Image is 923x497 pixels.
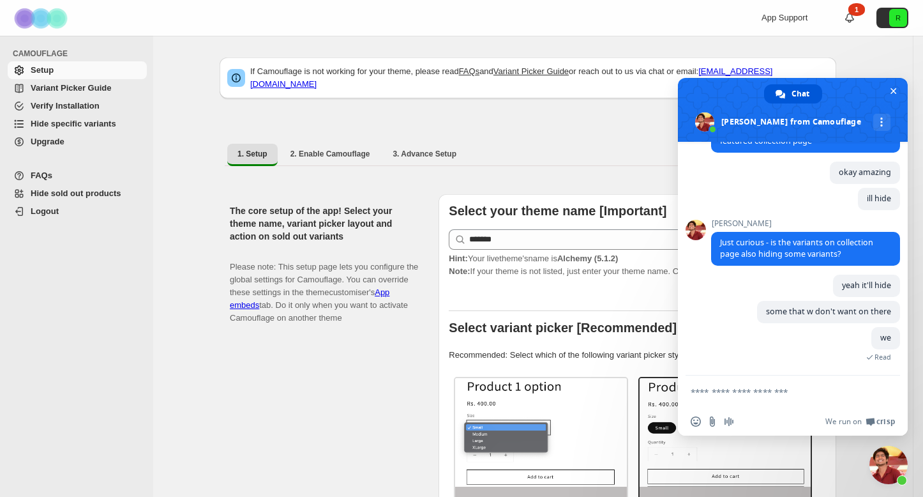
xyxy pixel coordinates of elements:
h2: The core setup of the app! Select your theme name, variant picker layout and action on sold out v... [230,204,418,243]
a: Setup [8,61,147,79]
a: Chat [764,84,822,103]
span: Variant Picker Guide [31,83,111,93]
p: If your theme is not listed, just enter your theme name. Check to find your theme name. [449,252,826,278]
img: Camouflage [10,1,74,36]
strong: Alchemy (5.1.2) [557,254,618,263]
a: Hide sold out products [8,185,147,203]
b: Select variant picker [Recommended] [449,321,677,335]
span: Hide sold out products [31,188,121,198]
a: Variant Picker Guide [8,79,147,97]
img: Select / Dropdowns [455,378,627,487]
span: Just curious - is the variants on collection page also hiding some variants? [720,237,873,259]
a: We run onCrisp [825,417,895,427]
span: Chat [792,84,809,103]
span: Avatar with initials R [889,9,907,27]
span: App Support [762,13,807,22]
span: We run on [825,417,862,427]
a: Upgrade [8,133,147,151]
span: Your live theme's name is [449,254,618,263]
span: Verify Installation [31,101,100,111]
p: Please note: This setup page lets you configure the global settings for Camouflage. You can overr... [230,248,418,325]
span: CAMOUFLAGE [13,49,147,59]
textarea: Compose your message... [691,376,869,408]
a: Close chat [869,446,908,484]
a: Logout [8,203,147,220]
span: okay amazing [839,167,891,178]
span: FAQs [31,171,52,180]
a: Variant Picker Guide [493,66,569,76]
a: Verify Installation [8,97,147,115]
span: Read [874,353,891,362]
span: 3. Advance Setup [393,149,456,159]
span: Hide specific variants [31,119,116,128]
b: Select your theme name [Important] [449,204,666,218]
span: 1. Setup [237,149,267,159]
span: Close chat [887,84,900,98]
span: Setup [31,65,54,75]
a: 1 [843,11,856,24]
img: Buttons / Swatches [640,378,811,487]
span: we [880,332,891,343]
a: FAQs [8,167,147,185]
span: Send a file [707,417,717,427]
text: R [896,14,901,22]
div: 1 [848,3,865,16]
strong: Hint: [449,254,468,263]
a: FAQs [459,66,480,76]
span: ill hide [867,193,891,204]
span: 2. Enable Camouflage [290,149,370,159]
button: Avatar with initials R [876,8,908,28]
strong: Note: [449,266,470,276]
span: some that w don't want on there [766,306,891,317]
p: Recommended: Select which of the following variant picker styles match your theme. [449,349,826,362]
span: [PERSON_NAME] [711,219,900,228]
span: Audio message [724,417,734,427]
span: Crisp [876,417,895,427]
span: Upgrade [31,137,64,146]
span: Logout [31,206,59,216]
span: Insert an emoji [691,417,701,427]
p: If Camouflage is not working for your theme, please read and or reach out to us via chat or email: [250,65,829,91]
a: Hide specific variants [8,115,147,133]
span: yeah it'll hide [842,280,891,291]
